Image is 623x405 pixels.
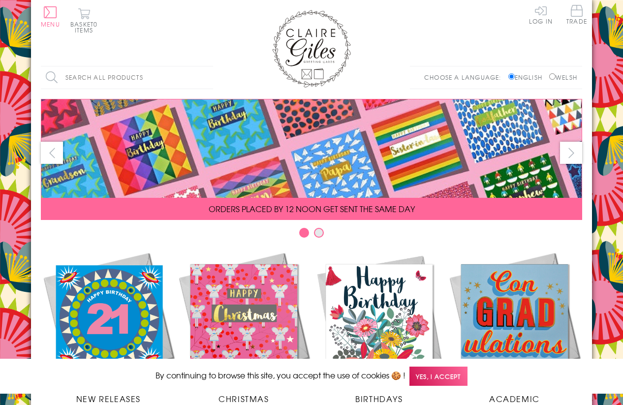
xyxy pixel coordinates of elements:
p: Choose a language: [424,73,506,82]
a: Christmas [176,250,311,405]
span: Birthdays [355,393,403,405]
span: Menu [41,20,60,29]
span: ORDERS PLACED BY 12 NOON GET SENT THE SAME DAY [209,203,415,215]
div: Carousel Pagination [41,227,582,243]
span: 0 items [75,20,97,34]
input: Search all products [41,66,213,89]
button: Menu [41,6,60,27]
label: Welsh [549,73,577,82]
button: Carousel Page 2 [314,228,324,238]
span: Trade [566,5,587,24]
span: New Releases [76,393,141,405]
button: prev [41,142,63,164]
a: Trade [566,5,587,26]
button: Carousel Page 1 (Current Slide) [299,228,309,238]
a: Birthdays [311,250,447,405]
span: Academic [489,393,540,405]
a: Log In [529,5,553,24]
button: next [560,142,582,164]
input: English [508,73,515,80]
a: Academic [447,250,582,405]
input: Welsh [549,73,556,80]
span: Yes, I accept [409,367,467,386]
span: Christmas [218,393,269,405]
img: Claire Giles Greetings Cards [272,10,351,88]
input: Search [203,66,213,89]
button: Basket0 items [70,8,97,33]
a: New Releases [41,250,176,405]
label: English [508,73,547,82]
